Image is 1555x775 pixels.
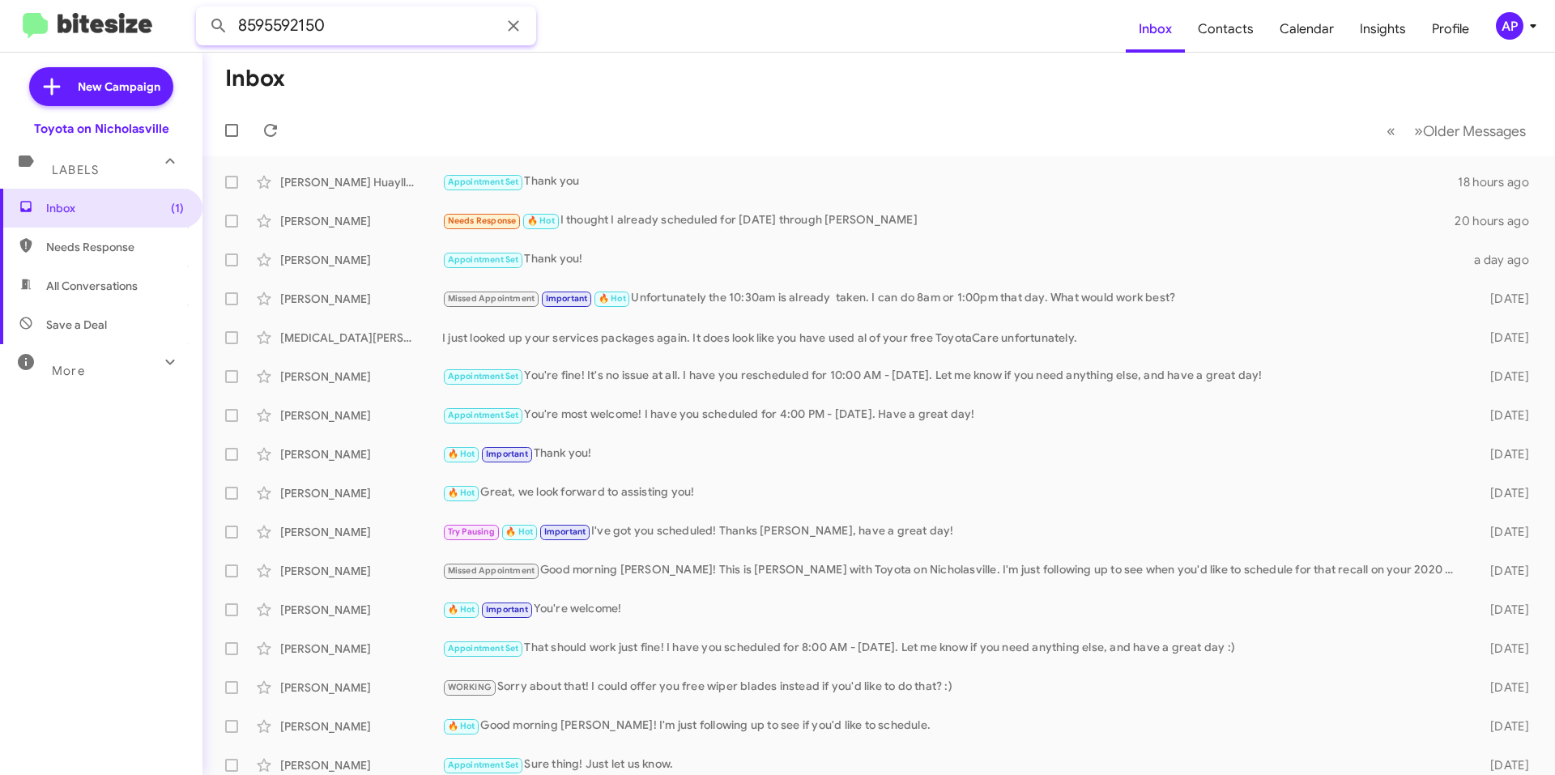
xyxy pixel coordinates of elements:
div: You're fine! It's no issue at all. I have you rescheduled for 10:00 AM - [DATE]. Let me know if y... [442,367,1464,385]
span: Needs Response [46,239,184,255]
span: » [1414,121,1423,141]
span: Appointment Set [448,760,519,770]
button: AP [1482,12,1537,40]
div: Thank you [442,172,1458,191]
a: Insights [1347,6,1419,53]
span: All Conversations [46,278,138,294]
div: [PERSON_NAME] [280,291,442,307]
div: [DATE] [1464,718,1542,735]
h1: Inbox [225,66,285,92]
span: 🔥 Hot [448,488,475,498]
span: 🔥 Hot [448,449,475,459]
div: [PERSON_NAME] [280,213,442,229]
span: 🔥 Hot [448,604,475,615]
div: Thank you! [442,250,1464,269]
div: I've got you scheduled! Thanks [PERSON_NAME], have a great day! [442,522,1464,541]
div: [DATE] [1464,485,1542,501]
span: Missed Appointment [448,565,535,576]
div: a day ago [1464,252,1542,268]
div: [DATE] [1464,368,1542,385]
a: Contacts [1185,6,1267,53]
div: [PERSON_NAME] [280,718,442,735]
div: Unfortunately the 10:30am is already taken. I can do 8am or 1:00pm that day. What would work best? [442,289,1464,308]
span: (1) [171,200,184,216]
span: Appointment Set [448,371,519,381]
div: I just looked up your services packages again. It does look like you have used al of your free To... [442,330,1464,346]
div: [PERSON_NAME] [280,679,442,696]
div: Sorry about that! I could offer you free wiper blades instead if you'd like to do that? :) [442,678,1464,696]
button: Next [1404,114,1536,147]
div: [PERSON_NAME] [280,641,442,657]
span: 🔥 Hot [448,721,475,731]
span: Important [486,449,528,459]
span: Important [544,526,586,537]
span: 🔥 Hot [527,215,555,226]
span: Important [486,604,528,615]
nav: Page navigation example [1378,114,1536,147]
div: [PERSON_NAME] [280,407,442,424]
div: 20 hours ago [1455,213,1542,229]
div: [DATE] [1464,330,1542,346]
span: Needs Response [448,215,517,226]
div: That should work just fine! I have you scheduled for 8:00 AM - [DATE]. Let me know if you need an... [442,639,1464,658]
button: Previous [1377,114,1405,147]
div: Thank you! [442,445,1464,463]
div: [DATE] [1464,563,1542,579]
div: Sure thing! Just let us know. [442,756,1464,774]
span: Older Messages [1423,122,1526,140]
div: [DATE] [1464,407,1542,424]
span: Appointment Set [448,177,519,187]
span: Important [546,293,588,304]
span: 🔥 Hot [599,293,626,304]
a: Inbox [1126,6,1185,53]
div: Great, we look forward to assisting you! [442,483,1464,502]
div: You're most welcome! I have you scheduled for 4:00 PM - [DATE]. Have a great day! [442,406,1464,424]
div: You're welcome! [442,600,1464,619]
div: AP [1496,12,1523,40]
div: Toyota on Nicholasville [34,121,169,137]
span: WORKING [448,682,492,692]
div: [DATE] [1464,291,1542,307]
div: Good morning [PERSON_NAME]! This is [PERSON_NAME] with Toyota on Nicholasville. I'm just followin... [442,561,1464,580]
div: [PERSON_NAME] [280,252,442,268]
div: [PERSON_NAME] [280,446,442,462]
div: [PERSON_NAME] [280,485,442,501]
span: Appointment Set [448,410,519,420]
div: [PERSON_NAME] [280,602,442,618]
div: [DATE] [1464,602,1542,618]
div: Good morning [PERSON_NAME]! I'm just following up to see if you'd like to schedule. [442,717,1464,735]
span: « [1387,121,1395,141]
span: Appointment Set [448,643,519,654]
span: Save a Deal [46,317,107,333]
div: [PERSON_NAME] [280,368,442,385]
div: [DATE] [1464,757,1542,773]
a: New Campaign [29,67,173,106]
a: Profile [1419,6,1482,53]
div: [DATE] [1464,524,1542,540]
span: New Campaign [78,79,160,95]
span: Try Pausing [448,526,495,537]
div: [PERSON_NAME] Huayllani-[PERSON_NAME] [280,174,442,190]
div: [DATE] [1464,446,1542,462]
input: Search [196,6,536,45]
div: [PERSON_NAME] [280,757,442,773]
span: More [52,364,85,378]
div: [DATE] [1464,679,1542,696]
span: 🔥 Hot [505,526,533,537]
div: [DATE] [1464,641,1542,657]
span: Inbox [46,200,184,216]
div: [PERSON_NAME] [280,563,442,579]
a: Calendar [1267,6,1347,53]
span: Missed Appointment [448,293,535,304]
div: [MEDICAL_DATA][PERSON_NAME] [280,330,442,346]
div: 18 hours ago [1458,174,1542,190]
span: Labels [52,163,99,177]
span: Appointment Set [448,254,519,265]
div: [PERSON_NAME] [280,524,442,540]
div: I thought I already scheduled for [DATE] through [PERSON_NAME] [442,211,1455,230]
